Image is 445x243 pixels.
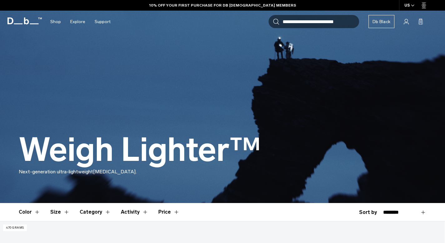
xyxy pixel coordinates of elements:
span: Next-generation ultra-lightweight [19,169,93,175]
button: Toggle Filter [50,203,70,221]
button: Toggle Filter [19,203,40,221]
a: Support [95,11,111,33]
a: Shop [50,11,61,33]
span: [MEDICAL_DATA]. [93,169,137,175]
button: Toggle Price [158,203,180,221]
button: Toggle Filter [80,203,111,221]
h1: Weigh Lighter™ [19,132,261,168]
a: 10% OFF YOUR FIRST PURCHASE FOR DB [DEMOGRAPHIC_DATA] MEMBERS [149,2,296,8]
p: 470 grams [3,225,27,231]
button: Toggle Filter [121,203,148,221]
nav: Main Navigation [46,11,115,33]
a: Explore [70,11,85,33]
a: Db Black [368,15,394,28]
